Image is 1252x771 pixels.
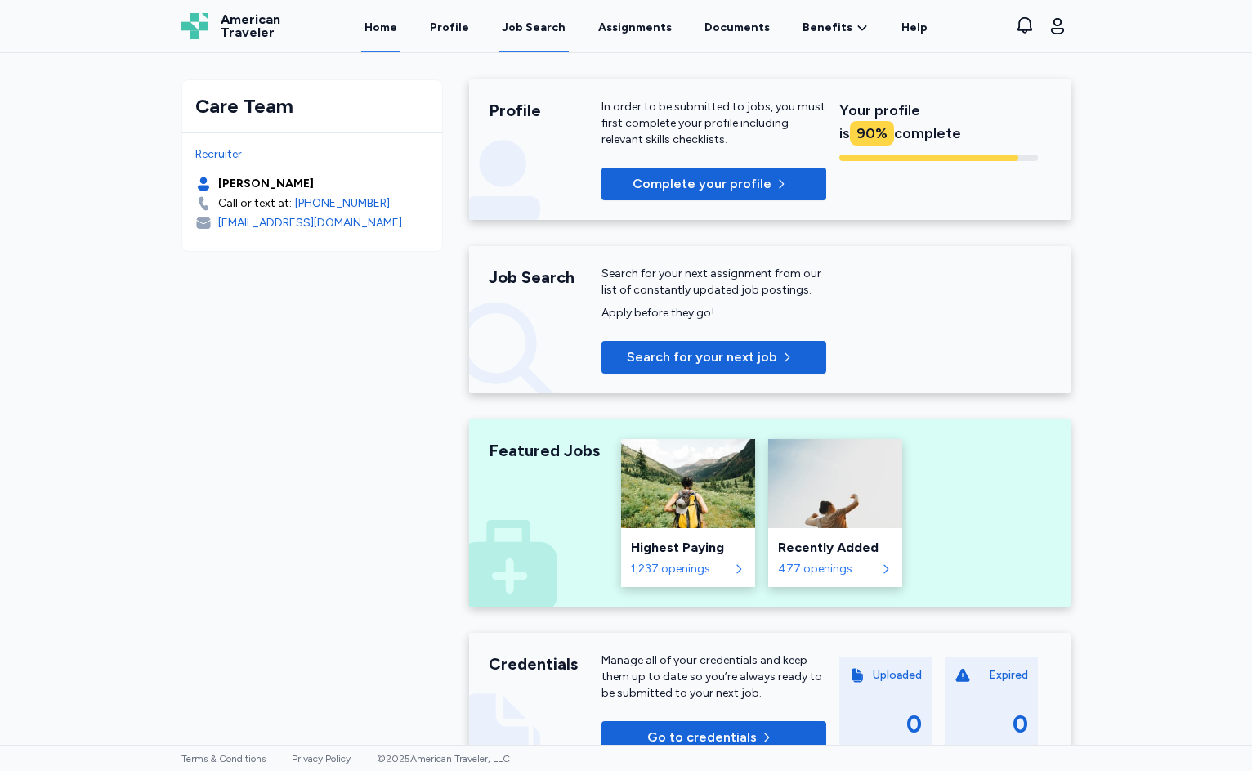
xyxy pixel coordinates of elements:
[647,728,757,747] span: Go to credentials
[989,667,1028,684] div: Expired
[803,20,852,36] span: Benefits
[181,13,208,39] img: Logo
[633,174,771,194] p: Complete your profile
[627,347,777,367] span: Search for your next job
[295,195,390,212] a: [PHONE_NUMBER]
[218,215,402,231] div: [EMAIL_ADDRESS][DOMAIN_NAME]
[181,753,266,764] a: Terms & Conditions
[601,99,826,148] p: In order to be submitted to jobs, you must first complete your profile including relevant skills ...
[601,305,826,321] div: Apply before they go!
[631,561,729,577] div: 1,237 openings
[906,710,922,739] div: 0
[873,667,922,684] div: Uploaded
[621,439,755,528] img: Highest Paying
[195,146,429,163] div: Recruiter
[489,99,601,122] div: Profile
[292,753,351,764] a: Privacy Policy
[601,721,826,754] button: Go to credentials
[839,99,1038,145] div: Your profile is complete
[601,341,826,374] button: Search for your next job
[218,176,314,192] div: [PERSON_NAME]
[803,20,869,36] a: Benefits
[489,439,601,462] div: Featured Jobs
[502,20,566,36] div: Job Search
[621,439,755,587] a: Highest PayingHighest Paying1,237 openings
[631,538,745,558] div: Highest Paying
[221,13,280,39] span: American Traveler
[377,753,510,764] span: © 2025 American Traveler, LLC
[218,195,292,212] div: Call or text at:
[1013,710,1028,739] div: 0
[601,652,826,702] div: Manage all of your credentials and keep them up to date so you’re always ready to be submitted to...
[361,2,400,52] a: Home
[489,266,601,289] div: Job Search
[489,652,601,675] div: Credentials
[768,439,902,528] img: Recently Added
[195,93,429,119] div: Care Team
[601,266,826,298] div: Search for your next assignment from our list of constantly updated job postings.
[768,439,902,587] a: Recently AddedRecently Added477 openings
[778,538,892,558] div: Recently Added
[778,561,876,577] div: 477 openings
[850,121,894,146] div: 90 %
[601,168,826,200] button: Complete your profile
[499,2,569,52] a: Job Search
